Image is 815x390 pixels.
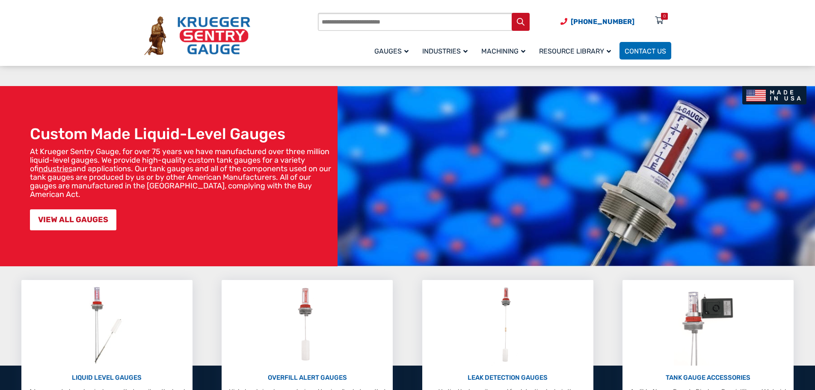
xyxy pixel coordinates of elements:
p: OVERFILL ALERT GAUGES [226,373,388,383]
span: Industries [422,47,468,55]
a: Phone Number (920) 434-8860 [560,16,634,27]
p: LEAK DETECTION GAUGES [427,373,589,383]
img: Leak Detection Gauges [491,284,525,366]
img: Overfill Alert Gauges [288,284,326,366]
span: Machining [481,47,525,55]
span: Contact Us [625,47,666,55]
img: Liquid Level Gauges [84,284,129,366]
h1: Custom Made Liquid-Level Gauges [30,125,333,143]
img: Krueger Sentry Gauge [144,16,250,56]
a: Gauges [369,41,417,61]
a: Industries [417,41,476,61]
span: Gauges [374,47,409,55]
span: [PHONE_NUMBER] [571,18,634,26]
img: Made In USA [742,86,806,104]
a: Machining [476,41,534,61]
a: industries [39,164,72,173]
div: 0 [663,13,666,20]
img: Tank Gauge Accessories [674,284,743,366]
a: VIEW ALL GAUGES [30,209,116,230]
img: bg_hero_bannerksentry [338,86,815,266]
a: Contact Us [619,42,671,60]
a: Resource Library [534,41,619,61]
p: LIQUID LEVEL GAUGES [26,373,188,383]
p: At Krueger Sentry Gauge, for over 75 years we have manufactured over three million liquid-level g... [30,147,333,199]
span: Resource Library [539,47,611,55]
p: TANK GAUGE ACCESSORIES [627,373,789,383]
